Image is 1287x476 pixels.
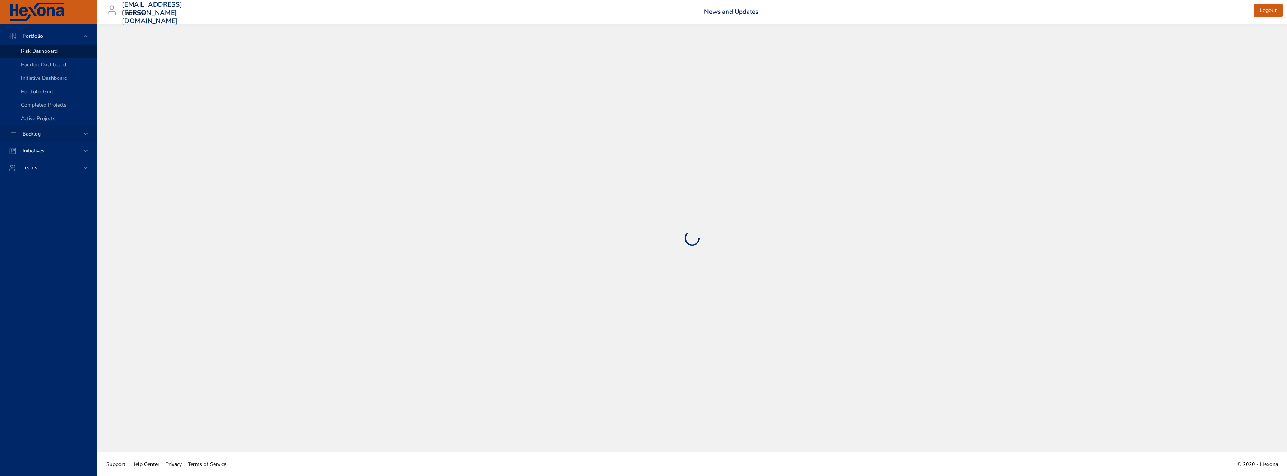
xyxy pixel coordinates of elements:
[1260,6,1277,15] span: Logout
[131,461,159,468] span: Help Center
[16,147,51,154] span: Initiatives
[9,3,65,21] img: Hexona
[162,456,185,473] a: Privacy
[165,461,182,468] span: Privacy
[21,115,55,122] span: Active Projects
[122,7,154,19] div: Raintree
[106,461,125,468] span: Support
[1254,4,1283,18] button: Logout
[16,33,49,40] span: Portfolio
[122,1,182,25] h3: [EMAIL_ADDRESS][PERSON_NAME][DOMAIN_NAME]
[185,456,229,473] a: Terms of Service
[21,61,66,68] span: Backlog Dashboard
[103,456,128,473] a: Support
[21,48,58,55] span: Risk Dashboard
[704,7,758,16] a: News and Updates
[128,456,162,473] a: Help Center
[21,75,67,82] span: Initiative Dashboard
[21,101,67,109] span: Completed Projects
[16,130,47,137] span: Backlog
[1237,461,1278,468] span: © 2020 - Hexona
[21,88,53,95] span: Portfolio Grid
[188,461,226,468] span: Terms of Service
[16,164,43,171] span: Teams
